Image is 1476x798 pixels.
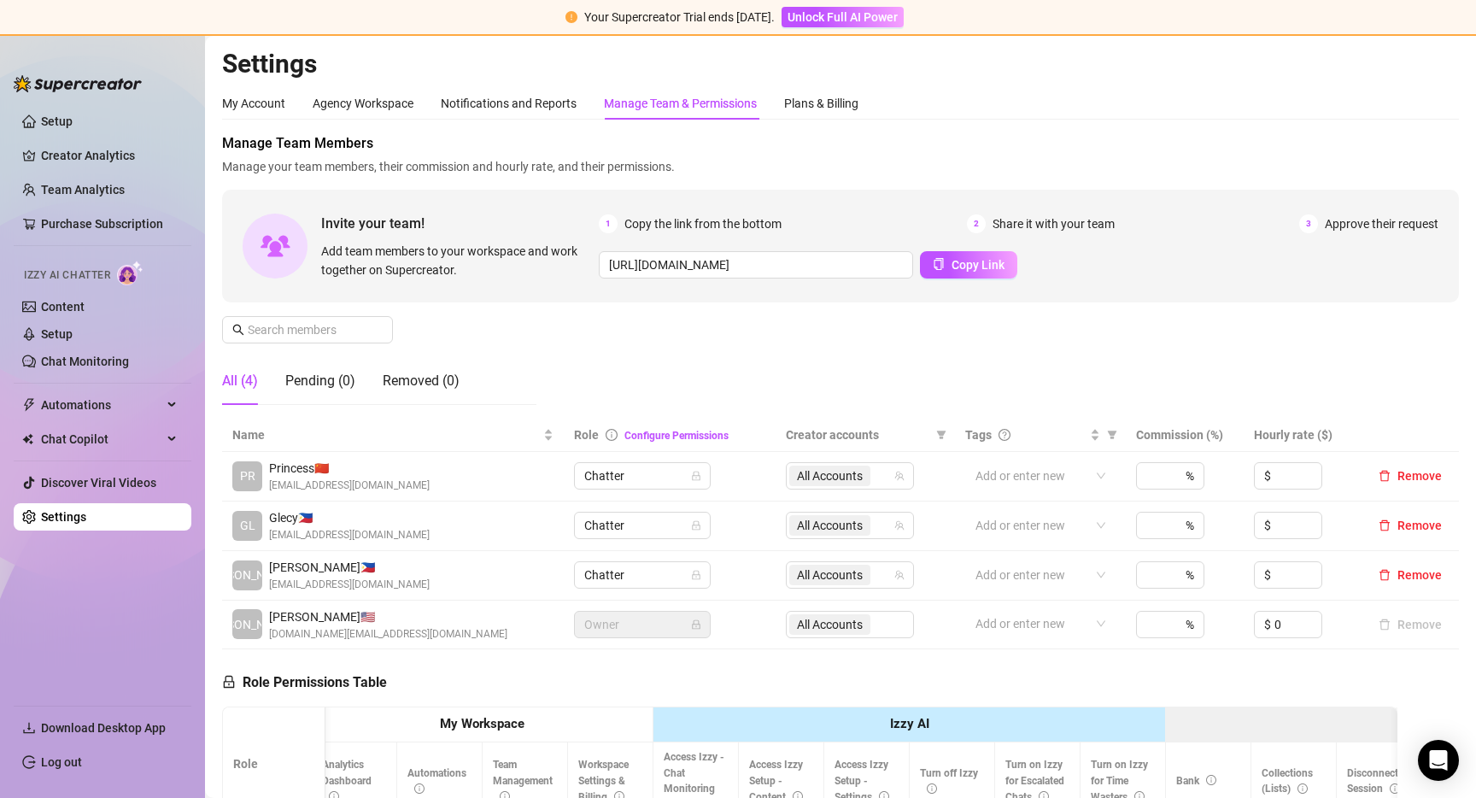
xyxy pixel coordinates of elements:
[933,258,945,270] span: copy
[407,767,466,795] span: Automations
[202,566,293,584] span: [PERSON_NAME]
[1372,515,1449,536] button: Remove
[22,721,36,735] span: download
[965,425,992,444] span: Tags
[41,755,82,769] a: Log out
[784,94,858,113] div: Plans & Billing
[894,570,905,580] span: team
[222,94,285,113] div: My Account
[1176,775,1216,787] span: Bank
[1262,767,1313,795] span: Collections (Lists)
[1397,519,1442,532] span: Remove
[691,471,701,481] span: lock
[786,425,929,444] span: Creator accounts
[222,133,1459,154] span: Manage Team Members
[624,214,782,233] span: Copy the link from the bottom
[285,371,355,391] div: Pending (0)
[1372,466,1449,486] button: Remove
[789,466,870,486] span: All Accounts
[782,7,904,27] button: Unlock Full AI Power
[1347,767,1400,795] span: Disconnect Session
[248,320,369,339] input: Search members
[1325,214,1438,233] span: Approve their request
[269,558,430,577] span: [PERSON_NAME] 🇵🇭
[565,11,577,23] span: exclamation-circle
[624,430,729,442] a: Configure Permissions
[1206,775,1216,785] span: info-circle
[1397,568,1442,582] span: Remove
[269,527,430,543] span: [EMAIL_ADDRESS][DOMAIN_NAME]
[584,513,700,538] span: Chatter
[41,183,125,197] a: Team Analytics
[584,562,700,588] span: Chatter
[691,520,701,531] span: lock
[604,94,757,113] div: Manage Team & Permissions
[1244,419,1362,452] th: Hourly rate ($)
[574,428,599,442] span: Role
[890,716,929,731] strong: Izzy AI
[894,471,905,481] span: team
[41,355,129,368] a: Chat Monitoring
[202,615,293,634] span: [PERSON_NAME]
[222,672,387,693] h5: Role Permissions Table
[240,516,255,535] span: GL
[41,300,85,314] a: Content
[920,767,978,795] span: Turn off Izzy
[1397,469,1442,483] span: Remove
[999,429,1010,441] span: question-circle
[606,429,618,441] span: info-circle
[222,419,564,452] th: Name
[269,626,507,643] span: [DOMAIN_NAME][EMAIL_ADDRESS][DOMAIN_NAME]
[599,214,618,233] span: 1
[321,242,592,279] span: Add team members to your workspace and work together on Supercreator.
[797,566,863,584] span: All Accounts
[894,520,905,531] span: team
[440,716,524,731] strong: My Workspace
[933,422,950,448] span: filter
[1379,470,1391,482] span: delete
[936,430,946,440] span: filter
[41,114,73,128] a: Setup
[1379,569,1391,581] span: delete
[321,213,599,234] span: Invite your team!
[1126,419,1244,452] th: Commission (%)
[1390,783,1400,794] span: info-circle
[269,478,430,494] span: [EMAIL_ADDRESS][DOMAIN_NAME]
[222,371,258,391] div: All (4)
[920,251,1017,279] button: Copy Link
[41,391,162,419] span: Automations
[967,214,986,233] span: 2
[782,10,904,24] a: Unlock Full AI Power
[1418,740,1459,781] div: Open Intercom Messenger
[240,466,255,485] span: PR
[22,398,36,412] span: thunderbolt
[1297,783,1308,794] span: info-circle
[441,94,577,113] div: Notifications and Reports
[584,10,775,24] span: Your Supercreator Trial ends [DATE].
[1372,565,1449,585] button: Remove
[24,267,110,284] span: Izzy AI Chatter
[269,459,430,478] span: Princess 🇨🇳
[788,10,898,24] span: Unlock Full AI Power
[22,433,33,445] img: Chat Copilot
[269,607,507,626] span: [PERSON_NAME] 🇺🇸
[584,612,700,637] span: Owner
[232,425,540,444] span: Name
[797,466,863,485] span: All Accounts
[222,157,1459,176] span: Manage your team members, their commission and hourly rate, and their permissions.
[269,508,430,527] span: Glecy 🇵🇭
[41,510,86,524] a: Settings
[789,565,870,585] span: All Accounts
[952,258,1004,272] span: Copy Link
[41,721,166,735] span: Download Desktop App
[691,619,701,630] span: lock
[14,75,142,92] img: logo-BBDzfeDw.svg
[927,783,937,794] span: info-circle
[383,371,460,391] div: Removed (0)
[1299,214,1318,233] span: 3
[41,327,73,341] a: Setup
[414,783,425,794] span: info-circle
[41,425,162,453] span: Chat Copilot
[1379,519,1391,531] span: delete
[41,476,156,490] a: Discover Viral Videos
